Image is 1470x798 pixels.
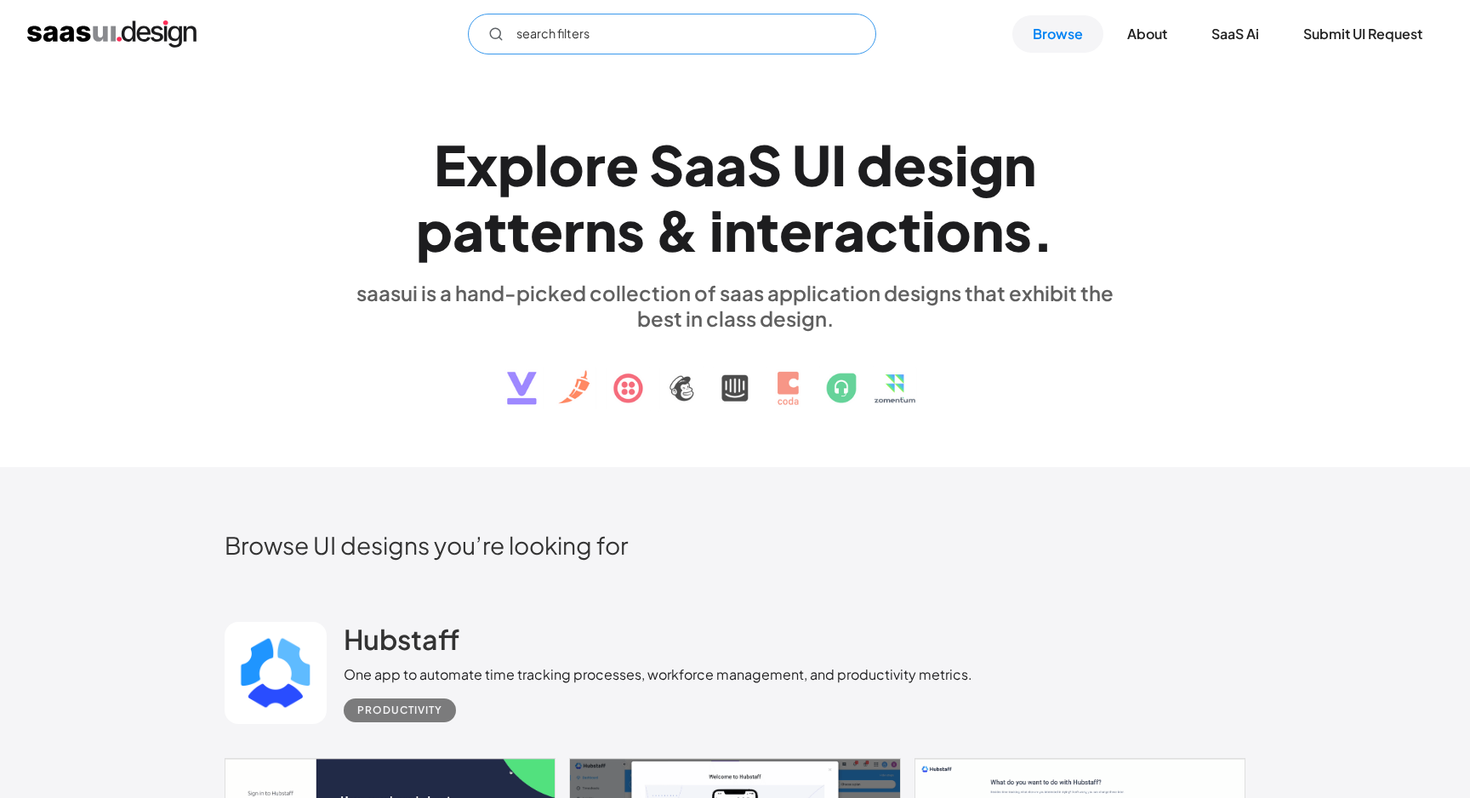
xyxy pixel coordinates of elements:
a: Browse [1012,15,1103,53]
div: c [865,197,898,263]
div: p [416,197,453,263]
div: S [649,132,684,197]
a: home [27,20,197,48]
div: r [812,197,834,263]
div: . [1032,197,1054,263]
div: e [606,132,639,197]
div: r [584,132,606,197]
div: l [534,132,549,197]
div: e [779,197,812,263]
div: o [936,197,971,263]
div: i [954,132,969,197]
div: n [584,197,617,263]
div: e [530,197,563,263]
div: saasui is a hand-picked collection of saas application designs that exhibit the best in class des... [344,280,1126,331]
div: I [831,132,846,197]
div: s [1004,197,1032,263]
div: s [617,197,645,263]
div: e [893,132,926,197]
div: Productivity [357,700,442,721]
a: Hubstaff [344,622,459,664]
div: t [484,197,507,263]
input: Search UI designs you're looking for... [468,14,876,54]
form: Email Form [468,14,876,54]
div: g [969,132,1004,197]
div: n [724,197,756,263]
div: a [453,197,484,263]
div: n [971,197,1004,263]
div: S [747,132,782,197]
h2: Browse UI designs you’re looking for [225,530,1245,560]
div: E [434,132,466,197]
img: text, icon, saas logo [477,331,993,419]
div: p [498,132,534,197]
div: t [898,197,921,263]
div: a [684,132,715,197]
div: i [921,197,936,263]
div: t [756,197,779,263]
div: U [792,132,831,197]
div: n [1004,132,1036,197]
div: a [834,197,865,263]
div: s [926,132,954,197]
div: o [549,132,584,197]
div: & [655,197,699,263]
div: d [857,132,893,197]
div: i [709,197,724,263]
div: t [507,197,530,263]
h2: Hubstaff [344,622,459,656]
a: SaaS Ai [1191,15,1279,53]
div: a [715,132,747,197]
a: About [1107,15,1188,53]
div: One app to automate time tracking processes, workforce management, and productivity metrics. [344,664,972,685]
div: r [563,197,584,263]
div: x [466,132,498,197]
a: Submit UI Request [1283,15,1443,53]
h1: Explore SaaS UI design patterns & interactions. [344,132,1126,263]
